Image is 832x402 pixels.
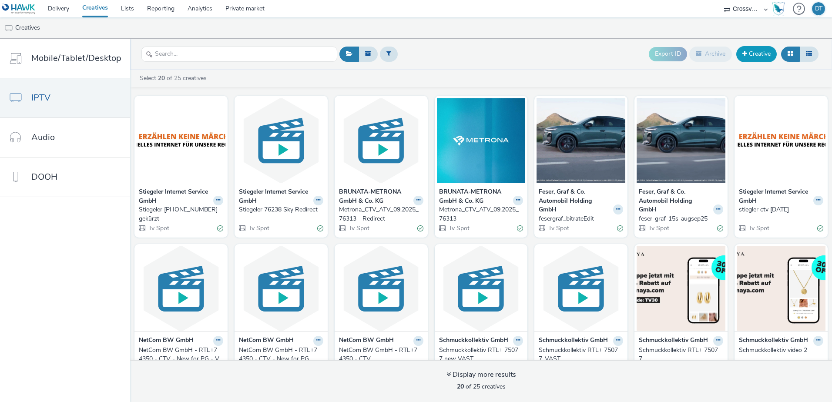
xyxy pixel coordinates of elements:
[2,3,36,14] img: undefined Logo
[417,224,423,233] div: Valid
[317,224,323,233] div: Valid
[31,131,55,144] span: Audio
[141,47,337,62] input: Search...
[539,214,620,223] div: fesergraf_bitrateEdit
[339,205,423,223] a: Metrona_CTV_ATV_09.2025_76313 - Redirect
[158,74,165,82] strong: 20
[337,98,426,183] img: Metrona_CTV_ATV_09.2025_76313 - Redirect visual
[237,246,325,331] img: NetCom BW GmbH - RTL+74350 - CTV - New for PG visual
[457,382,464,391] strong: 20
[639,214,723,223] a: feser-graf-15s-augsep25
[239,346,320,364] div: NetCom BW GmbH - RTL+74350 - CTV - New for PG
[637,98,725,183] img: feser-graf-15s-augsep25 visual
[139,336,194,346] strong: NetCom BW GmbH
[781,47,800,61] button: Grid
[517,224,523,233] div: Valid
[439,336,508,346] strong: Schmuckkollektiv GmbH
[348,224,369,232] span: Tv Spot
[239,188,311,205] strong: Stiegeler Internet Service GmbH
[339,205,420,223] div: Metrona_CTV_ATV_09.2025_76313 - Redirect
[437,246,526,331] img: Schmuckkollektiv RTL+ 75077 new VAST visual
[639,336,708,346] strong: Schmuckkollektiv GmbH
[772,2,785,16] img: Hawk Academy
[439,188,511,205] strong: BRUNATA-METRONA GmbH & Co. KG
[339,346,420,364] div: NetCom BW GmbH - RTL+74350 - CTV
[139,74,210,82] a: Select of 25 creatives
[446,370,516,380] div: Display more results
[737,98,825,183] img: stiegler ctv sep25 visual
[639,346,720,364] div: Schmuckkollektiv RTL+ 75077
[637,246,725,331] img: Schmuckkollektiv RTL+ 75077 visual
[817,224,823,233] div: Valid
[31,171,57,183] span: DOOH
[239,205,320,214] div: Stiegeler 76238 Sky Redirect
[537,246,625,331] img: Schmuckkollektiv RTL+ 75077_VAST visual
[439,205,523,223] a: Metrona_CTV_ATV_09.2025_76313
[639,346,723,364] a: Schmuckkollektiv RTL+ 75077
[815,2,822,15] div: DT
[4,24,13,33] img: tv
[439,346,523,364] a: Schmuckkollektiv RTL+ 75077 new VAST
[439,346,520,364] div: Schmuckkollektiv RTL+ 75077 new VAST
[437,98,526,183] img: Metrona_CTV_ATV_09.2025_76313 visual
[739,346,823,355] a: Schmuckkollektiv video 2
[639,214,720,223] div: feser-graf-15s-augsep25
[139,346,223,372] a: NetCom BW GmbH - RTL+74350 - CTV - New for PG - Version without GDPR macros
[248,224,269,232] span: Tv Spot
[639,188,711,214] strong: Feser, Graf & Co. Automobil Holding GmbH
[647,224,669,232] span: Tv Spot
[217,224,223,233] div: Valid
[239,336,294,346] strong: NetCom BW GmbH
[139,205,223,223] a: Stiegeler [PHONE_NUMBER] gekürzt
[439,205,520,223] div: Metrona_CTV_ATV_09.2025_76313
[649,47,687,61] button: Export ID
[339,336,394,346] strong: NetCom BW GmbH
[739,336,808,346] strong: Schmuckkollektiv GmbH
[137,98,225,183] img: Stiegeler 76238 1280x720 gekürzt visual
[457,382,506,391] span: of 25 creatives
[31,91,50,104] span: IPTV
[139,205,220,223] div: Stiegeler [PHONE_NUMBER] gekürzt
[748,224,769,232] span: Tv Spot
[139,188,211,205] strong: Stiegeler Internet Service GmbH
[448,224,470,232] span: Tv Spot
[739,188,811,205] strong: Stiegeler Internet Service GmbH
[772,2,788,16] a: Hawk Academy
[547,224,569,232] span: Tv Spot
[339,346,423,364] a: NetCom BW GmbH - RTL+74350 - CTV
[337,246,426,331] img: NetCom BW GmbH - RTL+74350 - CTV visual
[736,46,777,62] a: Creative
[239,205,323,214] a: Stiegeler 76238 Sky Redirect
[539,188,611,214] strong: Feser, Graf & Co. Automobil Holding GmbH
[31,52,121,64] span: Mobile/Tablet/Desktop
[539,346,620,364] div: Schmuckkollektiv RTL+ 75077_VAST
[739,205,823,214] a: stiegler ctv [DATE]
[739,205,820,214] div: stiegler ctv [DATE]
[799,47,819,61] button: Table
[239,346,323,364] a: NetCom BW GmbH - RTL+74350 - CTV - New for PG
[339,188,411,205] strong: BRUNATA-METRONA GmbH & Co. KG
[539,346,623,364] a: Schmuckkollektiv RTL+ 75077_VAST
[689,47,732,61] button: Archive
[237,98,325,183] img: Stiegeler 76238 Sky Redirect visual
[739,346,820,355] div: Schmuckkollektiv video 2
[137,246,225,331] img: NetCom BW GmbH - RTL+74350 - CTV - New for PG - Version without GDPR macros visual
[717,224,723,233] div: Valid
[537,98,625,183] img: fesergraf_bitrateEdit visual
[539,336,608,346] strong: Schmuckkollektiv GmbH
[148,224,169,232] span: Tv Spot
[737,246,825,331] img: Schmuckkollektiv video 2 visual
[139,346,220,372] div: NetCom BW GmbH - RTL+74350 - CTV - New for PG - Version without GDPR macros
[617,224,623,233] div: Valid
[539,214,623,223] a: fesergraf_bitrateEdit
